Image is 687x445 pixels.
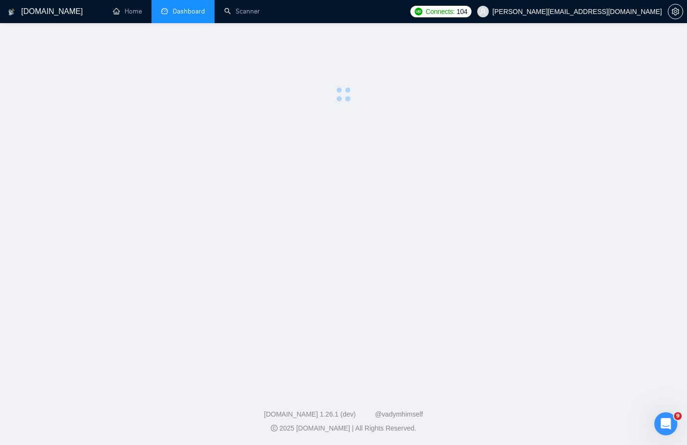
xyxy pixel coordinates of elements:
iframe: Intercom live chat [654,412,677,435]
span: copyright [271,425,278,432]
span: Connects: [426,6,455,17]
a: setting [668,8,683,15]
a: [DOMAIN_NAME] 1.26.1 (dev) [264,410,356,418]
div: 2025 [DOMAIN_NAME] | All Rights Reserved. [8,423,679,433]
span: 104 [457,6,467,17]
span: user [480,8,486,15]
a: homeHome [113,7,142,15]
a: @vadymhimself [375,410,423,418]
span: dashboard [161,8,168,14]
img: upwork-logo.png [415,8,422,15]
span: Dashboard [173,7,205,15]
a: searchScanner [224,7,260,15]
button: setting [668,4,683,19]
span: 9 [674,412,682,420]
img: logo [8,4,15,20]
